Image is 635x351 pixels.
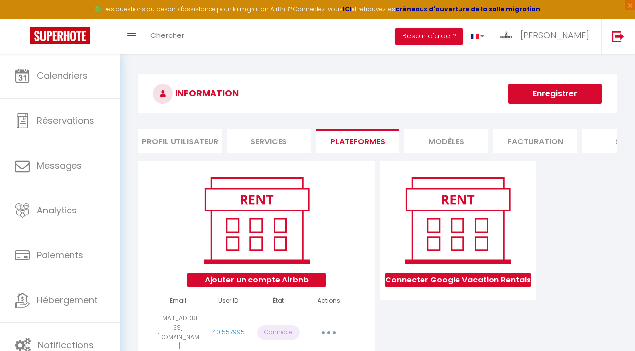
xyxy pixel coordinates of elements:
[404,129,488,153] li: MODÈLES
[395,5,540,13] a: créneaux d'ouverture de la salle migration
[343,5,352,13] a: ICI
[37,70,88,82] span: Calendriers
[37,159,82,172] span: Messages
[203,292,253,310] th: User ID
[138,74,617,113] h3: INFORMATION
[253,292,304,310] th: État
[316,129,399,153] li: Plateformes
[612,30,624,42] img: logout
[212,328,245,336] a: 401557995
[37,294,98,306] span: Hébergement
[143,19,192,54] a: Chercher
[150,30,184,40] span: Chercher
[138,129,222,153] li: Profil Utilisateur
[499,28,514,43] img: ...
[38,339,94,351] span: Notifications
[37,114,94,127] span: Réservations
[194,173,319,268] img: rent.png
[37,204,77,216] span: Analytics
[153,292,203,310] th: Email
[385,273,531,287] button: Connecter Google Vacation Rentals
[187,273,326,287] button: Ajouter un compte Airbnb
[37,249,83,261] span: Paiements
[508,84,602,104] button: Enregistrer
[493,129,577,153] li: Facturation
[395,28,463,45] button: Besoin d'aide ?
[304,292,354,310] th: Actions
[30,27,90,44] img: Super Booking
[257,325,300,340] p: Connecté
[492,19,601,54] a: ... [PERSON_NAME]
[520,29,589,41] span: [PERSON_NAME]
[227,129,311,153] li: Services
[395,173,521,268] img: rent.png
